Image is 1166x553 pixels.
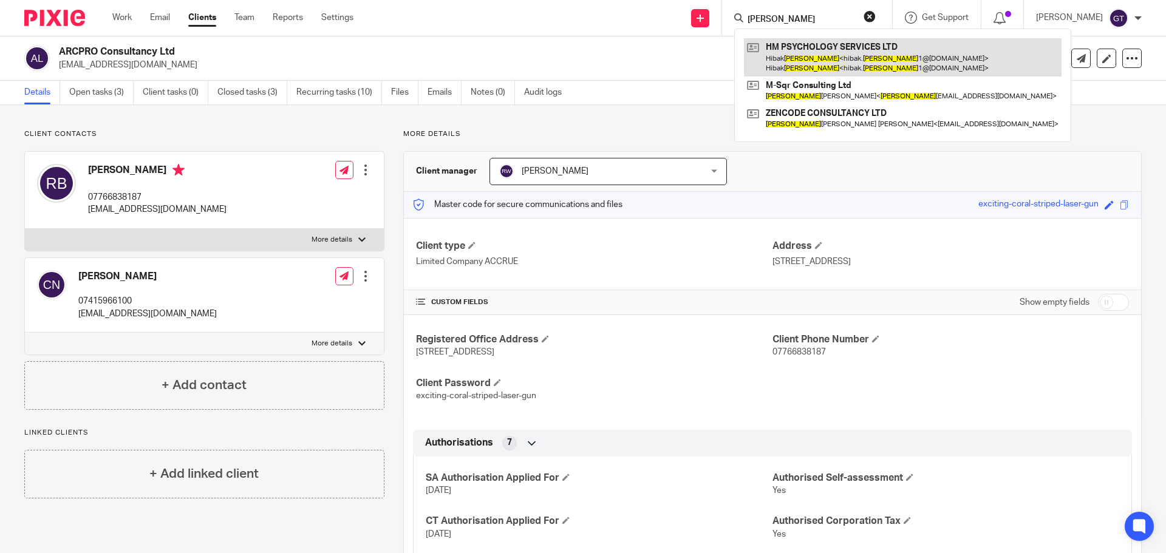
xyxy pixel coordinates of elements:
span: [DATE] [426,530,451,538]
span: Get Support [922,13,969,22]
h3: Client manager [416,165,477,177]
p: 07766838187 [88,191,227,203]
span: Yes [772,530,786,538]
p: Client contacts [24,129,384,139]
span: [PERSON_NAME] [522,167,588,175]
h4: [PERSON_NAME] [78,270,217,283]
h4: Client Phone Number [772,333,1129,346]
img: svg%3E [37,164,76,203]
a: Notes (0) [471,81,515,104]
h4: Address [772,240,1129,253]
a: Work [112,12,132,24]
img: svg%3E [1109,8,1128,28]
p: More details [403,129,1142,139]
a: Open tasks (3) [69,81,134,104]
a: Clients [188,12,216,24]
p: More details [312,235,352,245]
a: Client tasks (0) [143,81,208,104]
p: [EMAIL_ADDRESS][DOMAIN_NAME] [88,203,227,215]
span: 7 [507,436,512,449]
span: Yes [772,486,786,495]
label: Show empty fields [1020,296,1089,308]
span: Authorisations [425,436,493,449]
span: [DATE] [426,486,451,495]
a: Files [391,81,418,104]
a: Reports [273,12,303,24]
a: Details [24,81,60,104]
h4: + Add linked client [149,464,259,483]
img: svg%3E [499,164,514,178]
p: More details [312,339,352,348]
a: Audit logs [524,81,571,104]
img: svg%3E [37,270,66,299]
a: Settings [321,12,353,24]
h4: Authorised Self-assessment [772,472,1119,484]
h4: CT Authorisation Applied For [426,515,772,528]
p: [EMAIL_ADDRESS][DOMAIN_NAME] [78,308,217,320]
h4: SA Authorisation Applied For [426,472,772,484]
p: [PERSON_NAME] [1036,12,1103,24]
a: Closed tasks (3) [217,81,287,104]
a: Team [234,12,254,24]
p: Master code for secure communications and files [413,198,622,211]
img: svg%3E [24,46,50,71]
div: exciting-coral-striped-laser-gun [978,198,1099,212]
p: Linked clients [24,428,384,438]
h4: Registered Office Address [416,333,772,346]
span: 07766838187 [772,348,826,356]
a: Emails [428,81,462,104]
button: Clear [864,10,876,22]
h4: + Add contact [162,376,247,395]
span: exciting-coral-striped-laser-gun [416,392,536,400]
p: 07415966100 [78,295,217,307]
a: Recurring tasks (10) [296,81,382,104]
p: [EMAIL_ADDRESS][DOMAIN_NAME] [59,59,977,71]
h4: Client type [416,240,772,253]
span: [STREET_ADDRESS] [416,348,494,356]
h4: [PERSON_NAME] [88,164,227,179]
p: [STREET_ADDRESS] [772,256,1129,268]
h4: CUSTOM FIELDS [416,297,772,307]
h4: Client Password [416,377,772,390]
i: Primary [172,164,185,176]
h2: ARCPRO Consultancy Ltd [59,46,793,58]
input: Search [746,15,856,25]
h4: Authorised Corporation Tax [772,515,1119,528]
a: Email [150,12,170,24]
p: Limited Company ACCRUE [416,256,772,268]
img: Pixie [24,10,85,26]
